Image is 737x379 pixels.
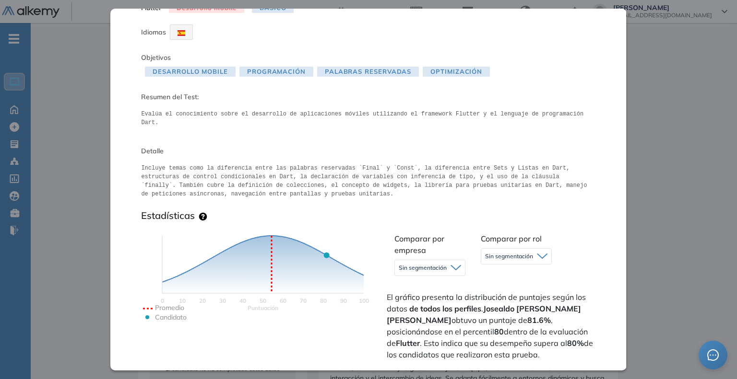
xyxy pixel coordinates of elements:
[239,67,313,77] span: Programación
[399,264,447,272] span: Sin segmentación
[141,164,595,198] pre: Incluye temas como la diferencia entre las palabras reservadas `Final` y `Const`, la diferencia e...
[161,297,164,304] text: 0
[387,291,594,360] span: El gráfico presenta la distribución de puntajes según los datos . obtuvo un puntaje de , posicion...
[260,297,266,304] text: 50
[179,297,186,304] text: 10
[141,210,195,221] h3: Estadísticas
[155,303,184,312] text: Promedio
[359,297,369,304] text: 100
[199,297,206,304] text: 20
[248,304,278,311] text: Scores
[155,313,187,322] text: Candidato
[141,146,595,156] span: Detalle
[178,30,185,36] img: ESP
[494,327,504,336] strong: 80
[280,297,286,304] text: 60
[141,92,595,102] span: Resumen del Test:
[387,304,581,325] strong: [PERSON_NAME] [PERSON_NAME]
[320,297,327,304] text: 80
[141,28,166,36] span: Idiomas
[394,234,444,255] span: Comparar por empresa
[707,349,719,361] span: message
[317,67,419,77] span: Palabras Reservadas
[409,304,481,313] strong: de todos los perfiles
[527,315,551,325] strong: 81.6%
[141,53,171,62] span: Objetivos
[340,297,347,304] text: 90
[239,297,246,304] text: 40
[567,338,584,348] strong: 80%
[396,338,420,348] strong: Flutter
[423,67,490,77] span: Optimización
[485,253,533,260] span: Sin segmentación
[141,110,595,127] pre: Evalúa el conocimiento sobre el desarrollo de aplicaciones móviles utilizando el framework Flutte...
[300,297,307,304] text: 70
[483,304,514,313] strong: Josealdo
[145,67,236,77] span: Desarrollo Mobile
[219,297,226,304] text: 30
[481,234,542,243] span: Comparar por rol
